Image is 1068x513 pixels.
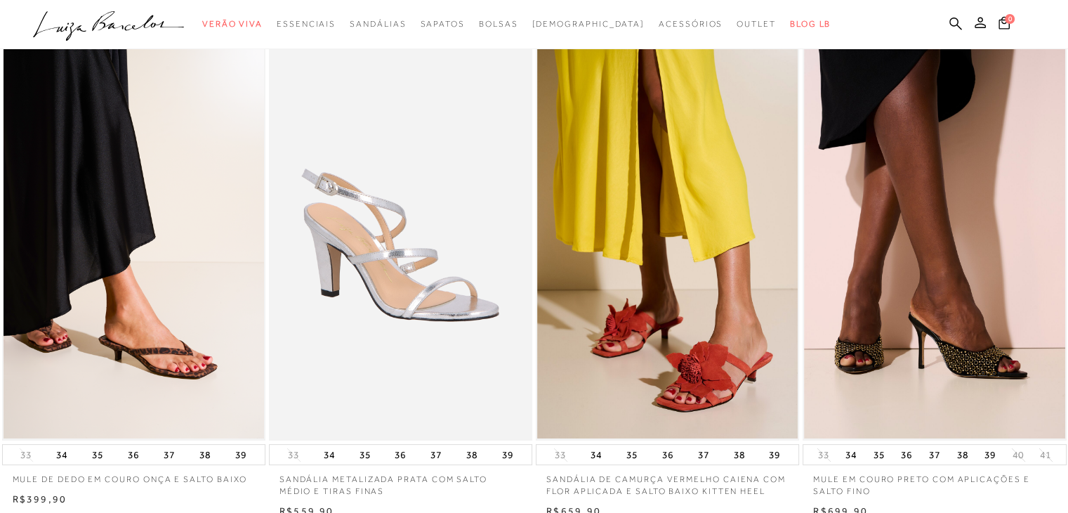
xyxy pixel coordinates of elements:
[694,445,713,465] button: 37
[2,465,265,486] a: MULE DE DEDO EM COURO ONÇA E SALTO BAIXO
[4,48,264,439] img: MULE DE DEDO EM COURO ONÇA E SALTO BAIXO
[994,15,1014,34] button: 0
[355,445,374,465] button: 35
[737,19,776,29] span: Outlet
[277,11,336,37] a: categoryNavScreenReaderText
[586,445,606,465] button: 34
[195,445,215,465] button: 38
[390,445,410,465] button: 36
[869,445,889,465] button: 35
[925,445,944,465] button: 37
[1008,448,1028,462] button: 40
[804,48,1064,439] img: MULE EM COURO PRETO COM APLICAÇÕES E SALTO FINO
[537,48,798,439] a: SANDÁLIA DE CAMURÇA VERMELHO CAIENA COM FLOR APLICADA E SALTO BAIXO KITTEN HEEL SANDÁLIA DE CAMUR...
[790,11,831,37] a: BLOG LB
[980,445,1000,465] button: 39
[319,445,339,465] button: 34
[159,445,179,465] button: 37
[4,48,264,439] a: MULE DE DEDO EM COURO ONÇA E SALTO BAIXO MULE DE DEDO EM COURO ONÇA E SALTO BAIXO
[897,445,916,465] button: 36
[790,19,831,29] span: BLOG LB
[52,445,72,465] button: 34
[532,11,645,37] a: noSubCategoriesText
[270,48,531,439] img: SANDÁLIA METALIZADA PRATA COM SALTO MÉDIO E TIRAS FINAS
[814,448,833,462] button: 33
[420,19,464,29] span: Sapatos
[737,11,776,37] a: categoryNavScreenReaderText
[532,19,645,29] span: [DEMOGRAPHIC_DATA]
[479,19,518,29] span: Bolsas
[551,448,570,462] button: 33
[658,445,678,465] button: 36
[202,11,263,37] a: categoryNavScreenReaderText
[804,48,1064,439] a: MULE EM COURO PRETO COM APLICAÇÕES E SALTO FINO MULE EM COURO PRETO COM APLICAÇÕES E SALTO FINO
[13,493,67,505] span: R$399,90
[841,445,861,465] button: 34
[803,465,1066,498] a: MULE EM COURO PRETO COM APLICAÇÕES E SALTO FINO
[420,11,464,37] a: categoryNavScreenReaderText
[1036,448,1055,462] button: 41
[202,19,263,29] span: Verão Viva
[88,445,107,465] button: 35
[729,445,749,465] button: 38
[498,445,517,465] button: 39
[350,11,406,37] a: categoryNavScreenReaderText
[659,11,723,37] a: categoryNavScreenReaderText
[952,445,972,465] button: 38
[124,445,143,465] button: 36
[536,465,799,498] a: SANDÁLIA DE CAMURÇA VERMELHO CAIENA COM FLOR APLICADA E SALTO BAIXO KITTEN HEEL
[269,465,532,498] a: SANDÁLIA METALIZADA PRATA COM SALTO MÉDIO E TIRAS FINAS
[231,445,251,465] button: 39
[426,445,446,465] button: 37
[284,448,303,462] button: 33
[765,445,784,465] button: 39
[277,19,336,29] span: Essenciais
[659,19,723,29] span: Acessórios
[350,19,406,29] span: Sandálias
[462,445,482,465] button: 38
[270,48,531,439] a: SANDÁLIA METALIZADA PRATA COM SALTO MÉDIO E TIRAS FINAS SANDÁLIA METALIZADA PRATA COM SALTO MÉDIO...
[16,448,36,462] button: 33
[537,48,798,439] img: SANDÁLIA DE CAMURÇA VERMELHO CAIENA COM FLOR APLICADA E SALTO BAIXO KITTEN HEEL
[622,445,642,465] button: 35
[479,11,518,37] a: categoryNavScreenReaderText
[1005,14,1015,24] span: 0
